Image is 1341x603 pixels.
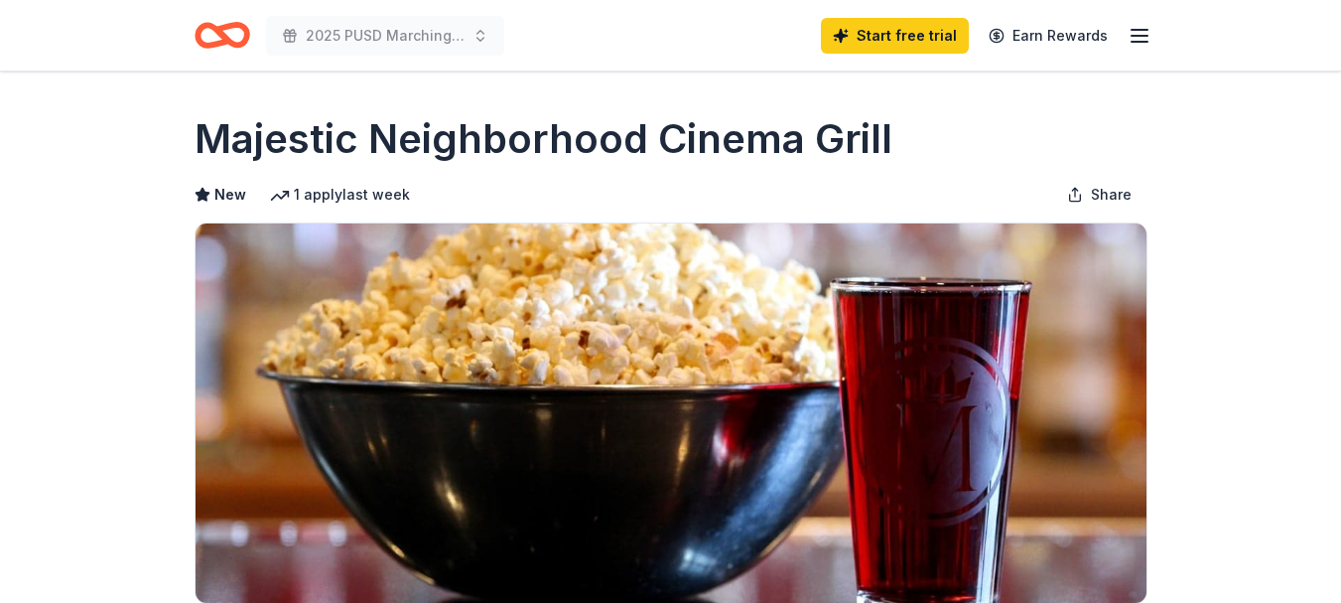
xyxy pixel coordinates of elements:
[306,24,465,48] span: 2025 PUSD Marching Exhibition
[266,16,504,56] button: 2025 PUSD Marching Exhibition
[270,183,410,207] div: 1 apply last week
[214,183,246,207] span: New
[195,12,250,59] a: Home
[196,224,1146,603] img: Image for Majestic Neighborhood Cinema Grill
[821,18,969,54] a: Start free trial
[195,111,892,167] h1: Majestic Neighborhood Cinema Grill
[1091,183,1132,207] span: Share
[1051,175,1147,215] button: Share
[977,18,1120,54] a: Earn Rewards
